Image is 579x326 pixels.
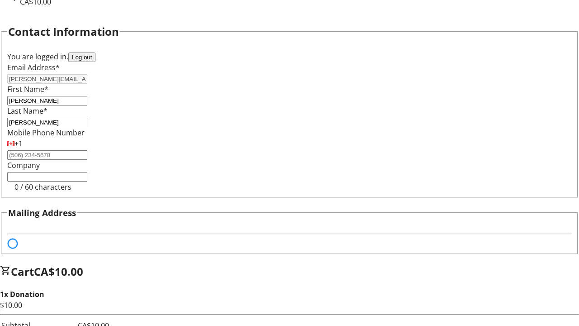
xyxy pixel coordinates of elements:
span: Cart [11,264,34,279]
label: Last Name* [7,106,47,116]
div: You are logged in. [7,51,572,62]
input: (506) 234-5678 [7,150,87,160]
label: Company [7,160,40,170]
tr-character-limit: 0 / 60 characters [14,182,71,192]
h3: Mailing Address [8,206,76,219]
label: First Name* [7,84,48,94]
h2: Contact Information [8,24,119,40]
label: Mobile Phone Number [7,128,85,138]
label: Email Address* [7,62,60,72]
span: CA$10.00 [34,264,83,279]
button: Log out [68,53,95,62]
